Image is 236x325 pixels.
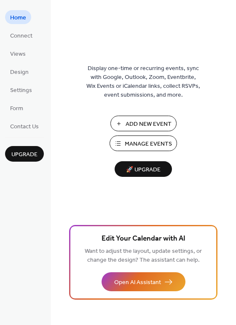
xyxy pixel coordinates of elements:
[115,161,172,177] button: 🚀 Upgrade
[85,246,202,266] span: Want to adjust the layout, update settings, or change the design? The assistant can help.
[120,164,167,176] span: 🚀 Upgrade
[110,116,177,131] button: Add New Event
[102,272,185,291] button: Open AI Assistant
[10,86,32,95] span: Settings
[86,64,200,100] span: Display one-time or recurring events, sync with Google, Outlook, Zoom, Eventbrite, Wix Events or ...
[10,122,39,131] span: Contact Us
[5,28,38,42] a: Connect
[114,278,161,287] span: Open AI Assistant
[5,65,34,79] a: Design
[126,120,172,129] span: Add New Event
[10,14,26,22] span: Home
[102,233,185,245] span: Edit Your Calendar with AI
[5,46,31,60] a: Views
[5,119,44,133] a: Contact Us
[10,50,26,59] span: Views
[10,32,32,41] span: Connect
[5,101,28,115] a: Form
[5,83,37,97] a: Settings
[11,150,38,159] span: Upgrade
[10,68,29,77] span: Design
[5,146,44,162] button: Upgrade
[125,140,172,149] span: Manage Events
[10,104,23,113] span: Form
[110,135,177,151] button: Manage Events
[5,10,31,24] a: Home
